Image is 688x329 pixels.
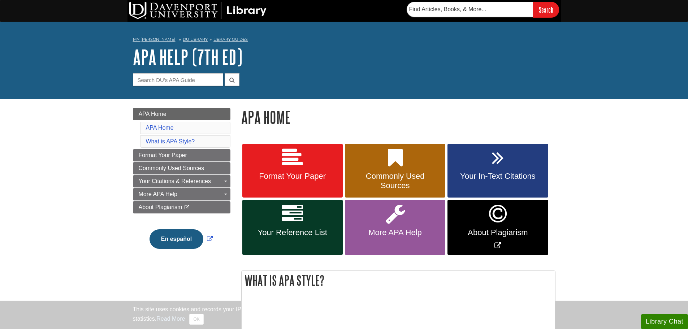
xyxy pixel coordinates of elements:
input: Search DU's APA Guide [133,73,223,86]
a: My [PERSON_NAME] [133,36,176,43]
span: More APA Help [139,191,177,197]
a: Read More [156,316,185,322]
button: Close [189,314,203,325]
button: Library Chat [641,314,688,329]
button: En español [150,229,203,249]
a: Format Your Paper [133,149,230,161]
span: Commonly Used Sources [350,172,440,190]
span: APA Home [139,111,166,117]
span: Commonly Used Sources [139,165,204,171]
a: APA Help (7th Ed) [133,46,242,68]
a: APA Home [133,108,230,120]
a: APA Home [146,125,174,131]
span: About Plagiarism [453,228,542,237]
a: Your In-Text Citations [447,144,548,198]
span: About Plagiarism [139,204,182,210]
span: Format Your Paper [139,152,187,158]
span: Your In-Text Citations [453,172,542,181]
a: Your Reference List [242,200,343,255]
div: This site uses cookies and records your IP address for usage statistics. Additionally, we use Goo... [133,305,555,325]
span: Format Your Paper [248,172,337,181]
div: Guide Page Menu [133,108,230,261]
i: This link opens in a new window [184,205,190,210]
a: Library Guides [213,37,248,42]
img: DU Library [129,2,267,19]
span: Your Reference List [248,228,337,237]
a: Link opens in new window [148,236,215,242]
a: Link opens in new window [447,200,548,255]
input: Search [533,2,559,17]
form: Searches DU Library's articles, books, and more [407,2,559,17]
a: Your Citations & References [133,175,230,187]
a: Format Your Paper [242,144,343,198]
a: More APA Help [345,200,445,255]
a: More APA Help [133,188,230,200]
a: What is APA Style? [146,138,195,144]
input: Find Articles, Books, & More... [407,2,533,17]
h1: APA Home [241,108,555,126]
a: DU Library [183,37,208,42]
nav: breadcrumb [133,35,555,46]
span: Your Citations & References [139,178,211,184]
a: Commonly Used Sources [345,144,445,198]
a: Commonly Used Sources [133,162,230,174]
h2: What is APA Style? [242,271,555,290]
a: About Plagiarism [133,201,230,213]
span: More APA Help [350,228,440,237]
